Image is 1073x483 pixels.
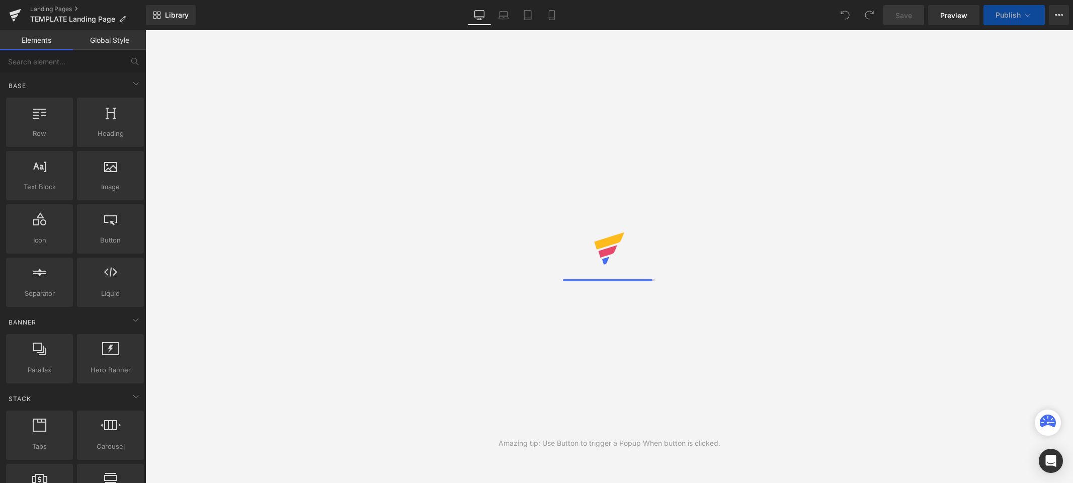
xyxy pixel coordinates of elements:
[30,15,115,23] span: TEMPLATE Landing Page
[516,5,540,25] a: Tablet
[9,288,70,299] span: Separator
[80,288,141,299] span: Liquid
[80,182,141,192] span: Image
[859,5,879,25] button: Redo
[895,10,912,21] span: Save
[165,11,189,20] span: Library
[8,394,32,404] span: Stack
[80,235,141,246] span: Button
[928,5,979,25] a: Preview
[983,5,1045,25] button: Publish
[9,365,70,375] span: Parallax
[499,438,720,449] div: Amazing tip: Use Button to trigger a Popup When button is clicked.
[9,235,70,246] span: Icon
[73,30,146,50] a: Global Style
[940,10,967,21] span: Preview
[8,81,27,91] span: Base
[30,5,146,13] a: Landing Pages
[996,11,1021,19] span: Publish
[146,5,196,25] a: New Library
[80,128,141,139] span: Heading
[80,441,141,452] span: Carousel
[540,5,564,25] a: Mobile
[9,182,70,192] span: Text Block
[1039,449,1063,473] div: Open Intercom Messenger
[1049,5,1069,25] button: More
[467,5,491,25] a: Desktop
[835,5,855,25] button: Undo
[9,441,70,452] span: Tabs
[491,5,516,25] a: Laptop
[9,128,70,139] span: Row
[8,317,37,327] span: Banner
[80,365,141,375] span: Hero Banner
